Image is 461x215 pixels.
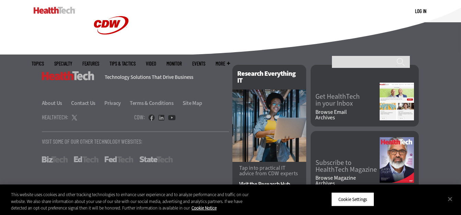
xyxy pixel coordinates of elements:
h3: HealthTech [42,71,94,80]
img: Home [34,7,75,14]
a: StateTech [139,156,173,163]
a: Privacy [104,99,129,107]
a: Get HealthTechin your Inbox [315,93,380,107]
a: BizTech [42,156,68,163]
img: Fall 2025 Cover [380,137,414,183]
span: Specialty [54,61,72,66]
a: CDW [85,45,137,52]
div: User menu [415,8,426,15]
a: Contact Us [71,99,103,107]
a: More information about your privacy [192,205,217,211]
h4: CDW: [134,114,145,120]
button: Cookie Settings [331,192,374,206]
a: Browse EmailArchives [315,109,380,120]
a: Browse MagazineArchives [315,175,380,186]
a: About Us [42,99,70,107]
a: MonITor [166,61,182,66]
h4: Technology Solutions That Drive Business [105,75,224,80]
p: Visit Some Of Our Other Technology Websites: [42,139,229,144]
h4: HealthTech: [42,114,68,120]
a: Video [146,61,156,66]
p: Tap into practical IT advice from CDW experts [239,165,299,176]
div: This website uses cookies and other tracking technologies to enhance user experience and to analy... [11,191,254,212]
a: Visit the Research Hub [239,181,299,187]
a: Tips & Tactics [110,61,136,66]
a: FedTech [105,156,133,163]
a: Log in [415,8,426,14]
img: newsletter screenshot [380,83,414,120]
a: Site Map [183,99,202,107]
a: EdTech [74,156,99,163]
span: More [216,61,230,66]
span: Topics [32,61,44,66]
a: Terms & Conditions [130,99,182,107]
a: Subscribe toHealthTech Magazine [315,159,380,173]
a: Events [192,61,205,66]
button: Close [442,191,458,206]
h2: Research Everything IT [232,65,306,89]
a: Features [82,61,99,66]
